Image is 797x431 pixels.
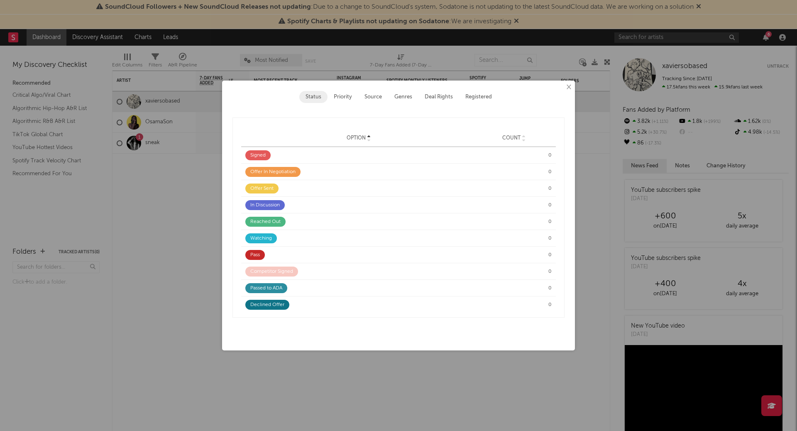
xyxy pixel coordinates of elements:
button: Registered [459,91,498,103]
div: Declined Offer [245,300,289,310]
div: 0 [476,301,552,309]
div: 0 [476,235,552,242]
div: 0 [476,218,552,225]
div: Offer In Negotiation [245,167,301,177]
span: Option [347,135,366,141]
div: In Discussion [245,200,285,210]
div: Signed [245,150,271,160]
div: Offer Sent [245,184,279,193]
div: Passed to ADA [245,283,287,293]
button: Status [299,91,328,103]
div: 0 [476,201,552,209]
div: 0 [476,168,552,176]
button: Deal Rights [418,91,459,103]
div: 0 [476,284,552,292]
div: Pass [245,250,265,260]
button: Priority [328,91,358,103]
span: Count [502,135,521,141]
div: 0 [476,152,552,159]
button: Genres [388,91,418,103]
button: Source [358,91,388,103]
button: × [564,83,573,92]
div: 0 [476,185,552,192]
div: Competitor Signed [245,267,298,277]
div: Watching [245,233,277,243]
div: 0 [476,268,552,275]
div: 0 [476,251,552,259]
div: Reached Out [245,217,286,227]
